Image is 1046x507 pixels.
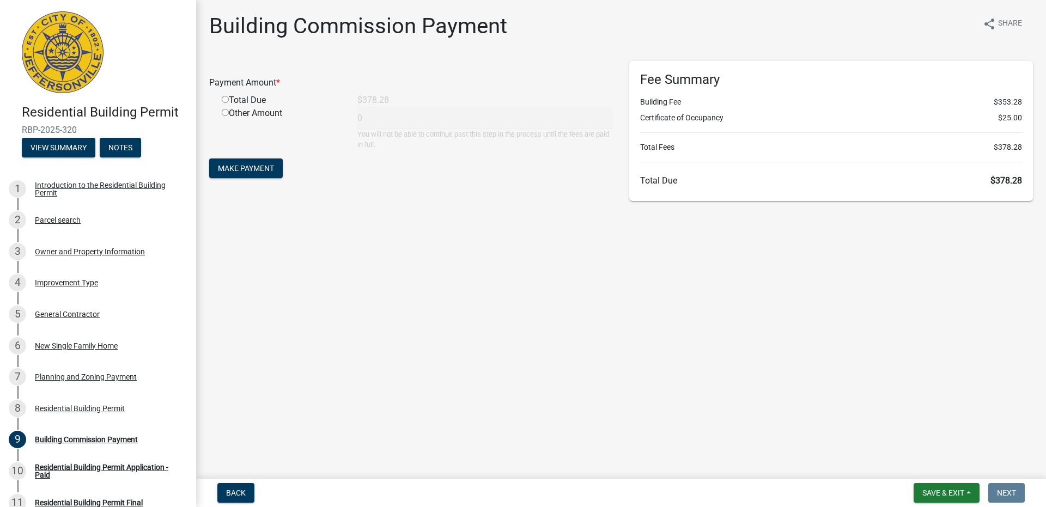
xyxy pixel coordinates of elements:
div: Introduction to the Residential Building Permit [35,181,179,197]
button: View Summary [22,138,95,157]
img: City of Jeffersonville, Indiana [22,11,104,93]
div: 8 [9,400,26,417]
span: $378.28 [994,142,1022,153]
h4: Residential Building Permit [22,105,187,120]
div: Building Commission Payment [35,436,138,443]
div: Planning and Zoning Payment [35,373,137,381]
span: Make Payment [218,164,274,173]
div: Total Due [214,94,349,107]
div: 5 [9,306,26,323]
span: Share [998,17,1022,30]
div: 4 [9,274,26,291]
button: Next [988,483,1025,503]
li: Total Fees [640,142,1022,153]
h6: Fee Summary [640,72,1022,88]
h1: Building Commission Payment [209,13,507,39]
div: 3 [9,243,26,260]
wm-modal-confirm: Notes [100,144,141,152]
wm-modal-confirm: Summary [22,144,95,152]
button: Make Payment [209,158,283,178]
div: New Single Family Home [35,342,118,350]
div: 10 [9,462,26,480]
div: Improvement Type [35,279,98,286]
div: 1 [9,180,26,198]
div: Residential Building Permit [35,405,125,412]
div: 9 [9,431,26,448]
div: Parcel search [35,216,81,224]
button: Save & Exit [914,483,980,503]
div: Residential Building Permit Final [35,499,143,506]
div: Other Amount [214,107,349,150]
li: Building Fee [640,96,1022,108]
span: Save & Exit [922,488,964,497]
div: 6 [9,337,26,355]
div: General Contractor [35,310,100,318]
span: RBP-2025-320 [22,125,174,135]
i: share [983,17,996,30]
div: 2 [9,211,26,229]
button: shareShare [974,13,1031,34]
button: Notes [100,138,141,157]
div: Owner and Property Information [35,248,145,255]
span: Back [226,488,246,497]
h6: Total Due [640,175,1022,186]
div: 7 [9,368,26,386]
li: Certificate of Occupancy [640,112,1022,124]
button: Back [217,483,254,503]
div: Residential Building Permit Application - Paid [35,463,179,479]
span: $378.28 [990,175,1022,186]
div: Payment Amount [201,76,621,89]
span: $353.28 [994,96,1022,108]
span: Next [997,488,1016,497]
span: $25.00 [998,112,1022,124]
